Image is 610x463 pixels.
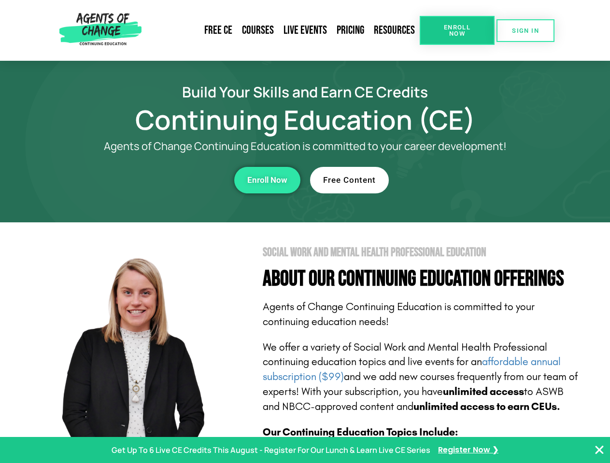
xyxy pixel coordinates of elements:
[199,19,237,41] a: Free CE
[30,109,581,131] h1: Continuing Education (CE)
[594,444,605,456] button: Close Banner
[413,400,560,413] b: unlimited access to earn CEUs.
[145,19,420,41] nav: Menu
[332,19,369,41] a: Pricing
[512,27,539,34] span: SIGN IN
[263,268,581,290] h4: About Our Continuing Education Offerings
[263,426,458,438] b: Our Continuing Education Topics Include:
[323,176,376,184] span: Free Content
[237,19,279,41] a: Courses
[69,140,542,152] p: Agents of Change Continuing Education is committed to your career development!
[310,167,389,193] a: Free Content
[30,85,581,99] h2: Build Your Skills and Earn CE Credits
[263,340,581,414] p: We offer a variety of Social Work and Mental Health Professional continuing education topics and ...
[279,19,332,41] a: Live Events
[234,167,300,193] a: Enroll Now
[263,246,581,259] h2: Social Work and Mental Health Professional Education
[420,16,495,45] a: Enroll Now
[497,19,554,42] a: SIGN IN
[263,300,535,328] span: Agents of Change Continuing Education is committed to your continuing education needs!
[369,19,420,41] a: Resources
[247,176,287,184] span: Enroll Now
[438,443,498,457] a: Register Now ❯
[112,443,430,457] p: Get Up To 6 Live CE Credits This August - Register For Our Lunch & Learn Live CE Series
[435,24,479,37] span: Enroll Now
[443,385,524,398] b: unlimited access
